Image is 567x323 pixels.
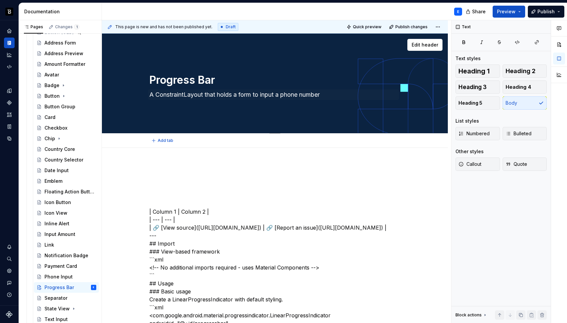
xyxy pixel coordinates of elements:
a: Separator [34,293,99,303]
a: Data sources [4,133,15,144]
a: Icon View [34,208,99,218]
div: List styles [455,118,479,124]
a: Assets [4,109,15,120]
div: Country Core [44,146,75,153]
div: Block actions [455,312,482,318]
a: Badge [34,80,99,91]
button: Edit header [407,39,443,51]
div: Icon View [44,210,67,216]
a: Phone Input [34,271,99,282]
a: Link [34,240,99,250]
textarea: A ConstraintLayout that holds a form to input a phone number [148,89,399,100]
div: Country Selector [44,157,83,163]
span: Bulleted [506,130,531,137]
span: Callout [458,161,481,167]
button: Bulleted [503,127,547,140]
button: Callout [455,158,500,171]
button: Publish changes [387,22,431,32]
div: Contact support [4,277,15,288]
button: Heading 3 [455,80,500,94]
a: Checkbox [34,123,99,133]
button: Numbered [455,127,500,140]
button: Share [462,6,490,18]
div: Phone Input [44,273,73,280]
span: Add tab [158,138,173,143]
button: Notifications [4,242,15,252]
span: Heading 4 [506,84,531,90]
div: Date Input [44,167,69,174]
button: Search ⌘K [4,254,15,264]
div: Pages [24,24,43,30]
button: Add tab [149,136,176,145]
div: Components [4,97,15,108]
div: Button Group [44,103,75,110]
span: Publish [537,8,555,15]
a: Address Form [34,38,99,48]
span: Preview [497,8,516,15]
span: Heading 5 [458,100,482,106]
div: Home [4,26,15,36]
div: Avatar [44,71,59,78]
a: Card [34,112,99,123]
a: Date Input [34,165,99,176]
svg: Supernova Logo [6,311,13,318]
button: Heading 4 [503,80,547,94]
div: E [93,284,94,291]
a: Avatar [34,69,99,80]
div: Icon Button [44,199,71,206]
a: Icon Button [34,197,99,208]
a: Analytics [4,50,15,60]
button: Heading 2 [503,64,547,78]
a: Chip [34,133,99,144]
span: Quick preview [353,24,381,30]
a: Country Selector [34,155,99,165]
a: Settings [4,266,15,276]
div: Notification Badge [44,252,88,259]
div: Button [44,93,60,99]
a: Address Preview [34,48,99,59]
span: Numbered [458,130,490,137]
span: Share [472,8,486,15]
div: Link [44,242,54,248]
div: Separator [44,295,67,301]
div: Address Preview [44,50,83,57]
a: Progress BarE [34,282,99,293]
div: Inline Alert [44,220,69,227]
div: Payment Card [44,263,77,269]
a: Amount Formatter [34,59,99,69]
div: Card [44,114,55,121]
a: State View [34,303,99,314]
div: Amount Formatter [44,61,85,67]
span: Publish changes [395,24,428,30]
span: Heading 3 [458,84,487,90]
span: Heading 2 [506,68,535,74]
a: Emblem [34,176,99,186]
button: Preview [493,6,525,18]
div: Emblem [44,178,62,184]
div: Floating Action Button [44,188,95,195]
a: Code automation [4,61,15,72]
a: Button Group [34,101,99,112]
span: Heading 1 [458,68,490,74]
textarea: Progress Bar [148,72,399,88]
a: Documentation [4,38,15,48]
span: Edit header [412,42,438,48]
div: Text styles [455,55,481,62]
div: Badge [44,82,59,89]
div: E [457,9,459,14]
div: Design tokens [4,85,15,96]
span: Quote [506,161,527,167]
div: Changes [55,24,79,30]
div: Chip [44,135,55,142]
button: Quick preview [345,22,384,32]
a: Payment Card [34,261,99,271]
div: Progress Bar [44,284,74,291]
